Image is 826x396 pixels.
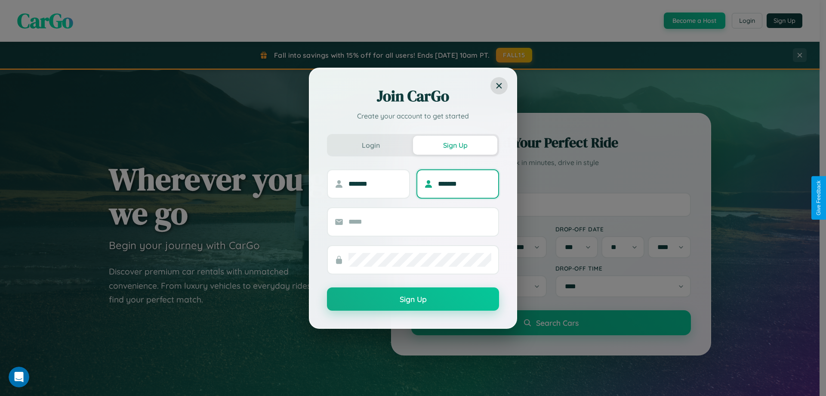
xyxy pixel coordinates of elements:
p: Create your account to get started [327,111,499,121]
button: Sign Up [327,287,499,311]
button: Sign Up [413,136,497,155]
div: Give Feedback [816,181,822,215]
button: Login [329,136,413,155]
iframe: Intercom live chat [9,367,29,387]
h2: Join CarGo [327,86,499,106]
